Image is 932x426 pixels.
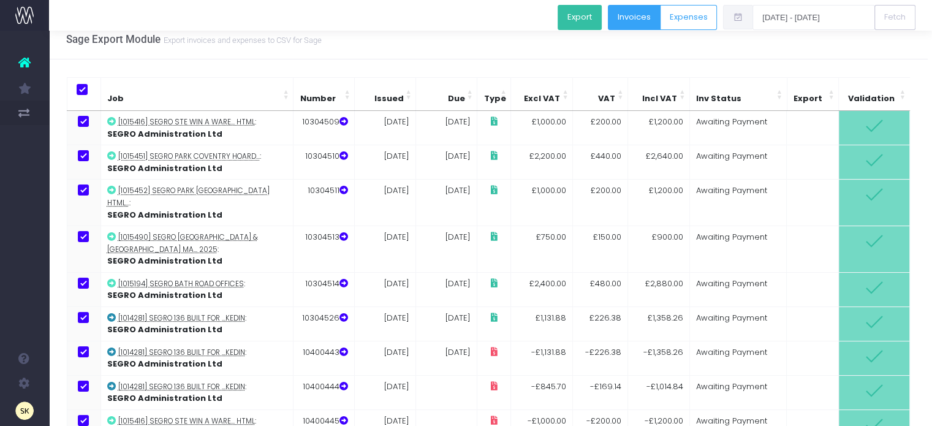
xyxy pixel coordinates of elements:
[642,93,677,105] span: Incl VAT
[627,375,689,409] td: -£1,014.84
[118,313,245,323] abbr: [1014281] SEGRO 136 Built for more Linkedin
[107,209,222,221] strong: SEGRO Administration Ltd
[15,401,34,420] img: images/default_profile_image.png
[524,93,560,105] span: Excl VAT
[627,226,689,273] td: £900.00
[294,306,355,341] td: 10304526
[294,226,355,273] td: 10304513
[107,324,222,335] strong: SEGRO Administration Ltd
[355,375,416,409] td: [DATE]
[690,77,787,111] th: Inv Status: Activate to sort: Activate to sort
[447,93,464,105] span: Due
[627,145,689,180] td: £2,640.00
[573,180,628,226] td: £200.00
[294,375,355,409] td: 10400444
[627,306,689,341] td: £1,358.26
[100,341,294,375] td: :
[355,306,416,341] td: [DATE]
[100,180,294,226] td: :
[690,111,787,145] td: Awaiting Payment
[598,93,615,105] span: VAT
[416,180,477,226] td: [DATE]
[558,5,608,32] div: Button group
[107,255,222,267] strong: SEGRO Administration Ltd
[627,180,689,226] td: £1,200.00
[355,226,416,273] td: [DATE]
[511,226,573,273] td: £750.00
[107,162,222,174] strong: SEGRO Administration Ltd
[355,180,416,226] td: [DATE]
[100,111,294,145] td: :
[608,5,718,32] div: Button group
[100,226,294,273] td: :
[848,93,895,105] span: Validation
[374,93,403,105] span: Issued
[294,272,355,306] td: 10304514
[118,151,260,161] abbr: [1015451] SEGRO Park Coventry Hoarding
[118,279,244,289] abbr: [1015194] SEGRO Bath Road Offices
[627,341,689,375] td: -£1,358.26
[355,77,416,111] th: Issued: Activate to sort: Activate to sort
[690,375,787,409] td: Awaiting Payment
[627,272,689,306] td: £2,880.00
[294,180,355,226] td: 10304511
[690,272,787,306] td: Awaiting Payment
[511,375,573,409] td: -£845.70
[627,111,689,145] td: £1,200.00
[416,341,477,375] td: [DATE]
[874,5,915,29] button: Fetch
[628,77,690,111] th: Incl VAT: Activate to sort: Activate to sort
[483,93,506,105] span: Type
[787,77,839,111] th: Export: Activate to sort: Activate to sort
[511,341,573,375] td: -£1,131.88
[294,77,355,111] th: Number: Activate to sort: Activate to sort
[294,341,355,375] td: 10400443
[511,145,573,180] td: £2,200.00
[107,232,258,254] abbr: [1015490] SEGRO London & UK map updates - August 2025
[107,289,222,301] strong: SEGRO Administration Ltd
[752,5,875,29] input: Select date range
[66,33,322,45] h3: Sage Export Module
[300,93,335,105] span: Number
[118,382,245,392] abbr: [1014281] SEGRO 136 Built for more Linkedin
[100,145,294,180] td: :
[794,93,822,105] span: Export
[355,341,416,375] td: [DATE]
[573,226,628,273] td: £150.00
[690,341,787,375] td: Awaiting Payment
[511,180,573,226] td: £1,000.00
[690,306,787,341] td: Awaiting Payment
[608,5,661,29] button: Invoices
[355,145,416,180] td: [DATE]
[416,272,477,306] td: [DATE]
[107,186,270,208] abbr: [1015452] SEGRO Park Coventry HTML
[696,93,741,105] span: Inv Status
[690,226,787,273] td: Awaiting Payment
[416,111,477,145] td: [DATE]
[416,145,477,180] td: [DATE]
[690,180,787,226] td: Awaiting Payment
[511,306,573,341] td: £1,131.88
[294,145,355,180] td: 10304510
[511,272,573,306] td: £2,400.00
[573,306,628,341] td: £226.38
[118,416,255,426] abbr: [1015416] SEGRO STE win a warehouse competition HTML
[416,77,477,111] th: Due: Activate to sort: Activate to sort
[161,33,322,45] small: Export invoices and expenses to CSV for Sage
[573,272,628,306] td: £480.00
[107,128,222,140] strong: SEGRO Administration Ltd
[118,348,245,357] abbr: [1014281] SEGRO 136 Built for more Linkedin
[416,226,477,273] td: [DATE]
[100,77,294,111] th: Job: Activate to sort: Activate to sort
[355,111,416,145] td: [DATE]
[573,145,628,180] td: £440.00
[573,341,628,375] td: -£226.38
[660,5,718,29] button: Expenses
[573,375,628,409] td: -£169.14
[100,306,294,341] td: :
[100,272,294,306] td: :
[558,5,602,29] button: Export
[118,117,255,127] abbr: [1015416] SEGRO STE win a warehouse competition HTML
[477,77,511,111] th: Type: Activate to sort: Activate to sort
[107,392,222,404] strong: SEGRO Administration Ltd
